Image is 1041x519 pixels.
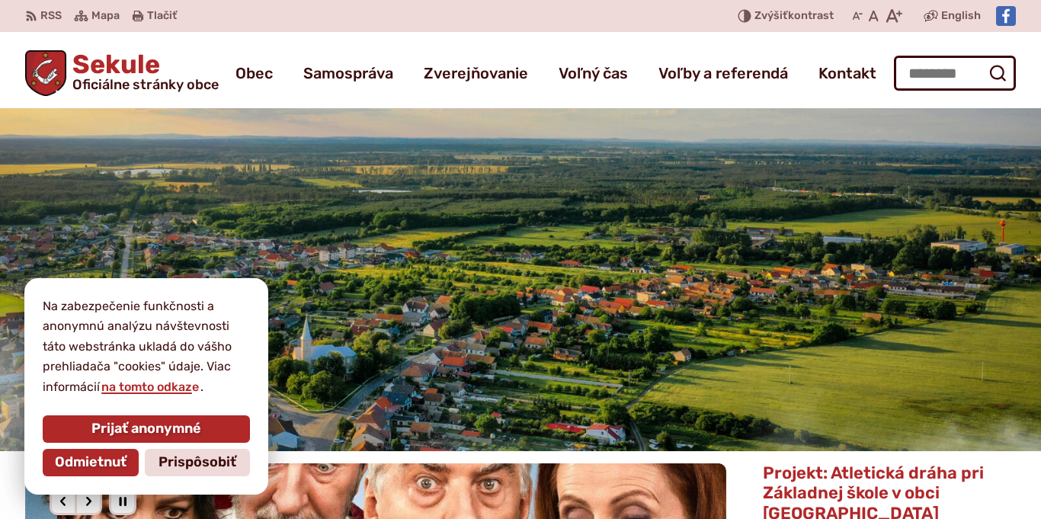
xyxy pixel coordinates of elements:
[43,296,250,397] p: Na zabezpečenie funkčnosti a anonymnú analýzu návštevnosti táto webstránka ukladá do vášho prehli...
[25,50,219,96] a: Logo Sekule, prejsť na domovskú stránku.
[303,52,393,95] a: Samospráva
[43,415,250,443] button: Prijať anonymné
[938,7,984,25] a: English
[818,52,876,95] a: Kontakt
[25,50,66,96] img: Prejsť na domovskú stránku
[159,454,236,471] span: Prispôsobiť
[941,7,981,25] span: English
[996,6,1016,26] img: Prejsť na Facebook stránku
[72,78,219,91] span: Oficiálne stránky obce
[40,7,62,25] span: RSS
[754,10,834,23] span: kontrast
[559,52,628,95] a: Voľný čas
[658,52,788,95] a: Voľby a referendá
[424,52,528,95] a: Zverejňovanie
[55,454,127,471] span: Odmietnuť
[100,380,200,394] a: na tomto odkaze
[75,488,102,515] div: Nasledujúci slajd
[91,7,120,25] span: Mapa
[43,449,139,476] button: Odmietnuť
[50,488,77,515] div: Predošlý slajd
[66,52,219,91] h1: Sekule
[145,449,250,476] button: Prispôsobiť
[235,52,273,95] a: Obec
[109,488,136,515] div: Pozastaviť pohyb slajdera
[754,9,788,22] span: Zvýšiť
[91,421,201,437] span: Prijať anonymné
[147,10,177,23] span: Tlačiť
